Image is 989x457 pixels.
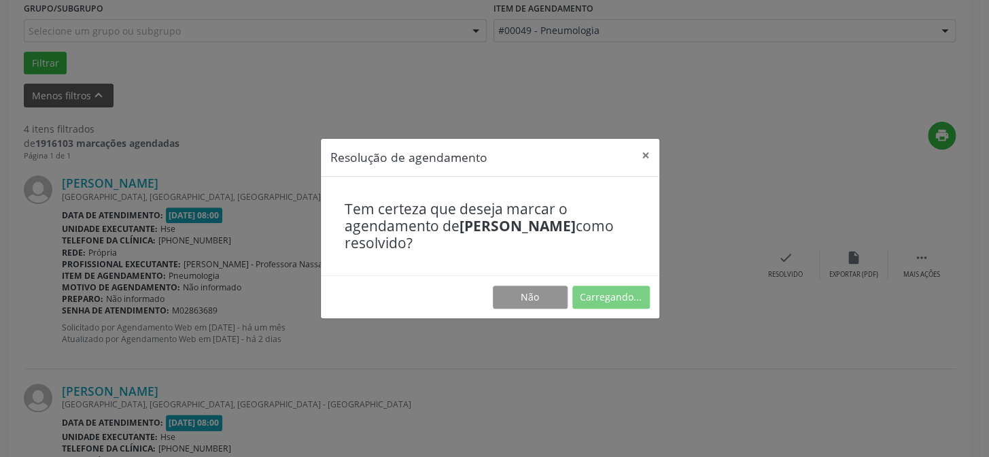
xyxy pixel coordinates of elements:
button: Carregando... [572,286,650,309]
b: [PERSON_NAME] [459,216,576,235]
button: Não [493,286,568,309]
button: Close [632,139,659,172]
h5: Resolução de agendamento [330,148,487,166]
h4: Tem certeza que deseja marcar o agendamento de como resolvido? [345,201,636,252]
